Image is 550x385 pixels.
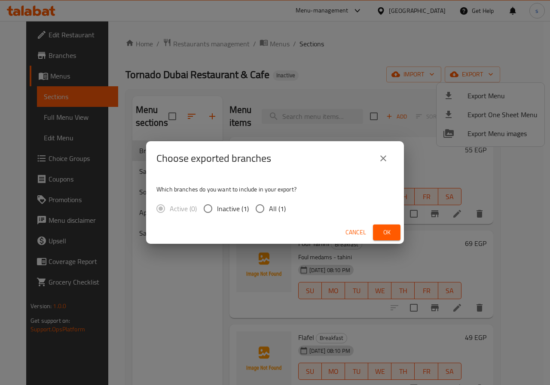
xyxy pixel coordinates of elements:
span: Cancel [345,227,366,238]
span: Ok [380,227,394,238]
button: Ok [373,224,400,240]
button: close [373,148,394,169]
span: Active (0) [170,203,197,214]
h2: Choose exported branches [156,152,271,165]
button: Cancel [342,224,370,240]
span: Inactive (1) [217,203,249,214]
span: All (1) [269,203,286,214]
p: Which branches do you want to include in your export? [156,185,394,194]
